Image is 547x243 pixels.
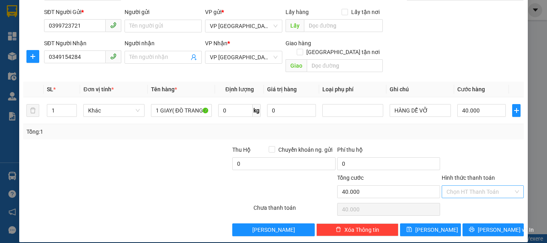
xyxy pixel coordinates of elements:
span: VP Bình Lộc [210,20,278,32]
span: Lấy [286,19,304,32]
div: Tổng: 1 [26,127,212,136]
span: [PERSON_NAME] [415,225,458,234]
span: [PERSON_NAME] và In [478,225,534,234]
span: kg [253,104,261,117]
label: Hình thức thanh toán [442,175,495,181]
span: Giá trị hàng [267,86,297,92]
button: deleteXóa Thông tin [316,223,398,236]
span: user-add [191,54,197,60]
span: Thu Hộ [232,147,251,153]
input: Dọc đường [307,59,383,72]
span: Đơn vị tính [83,86,113,92]
span: Xóa Thông tin [344,225,379,234]
span: phone [110,53,117,60]
span: VP Nhận [205,40,227,46]
span: Tên hàng [151,86,177,92]
span: VP Mỹ Đình [210,51,278,63]
div: Người nhận [125,39,202,48]
span: Cước hàng [457,86,485,92]
div: SĐT Người Nhận [44,39,121,48]
button: delete [26,104,39,117]
button: plus [26,50,39,63]
button: plus [512,104,521,117]
span: plus [27,53,39,60]
div: Người gửi [125,8,202,16]
span: Lấy tận nơi [348,8,383,16]
div: Chưa thanh toán [253,203,336,217]
span: Lấy hàng [286,9,309,15]
span: [GEOGRAPHIC_DATA] tận nơi [303,48,383,56]
span: Tổng cước [337,175,364,181]
input: 0 [267,104,316,117]
span: SL [47,86,53,92]
span: save [406,227,412,233]
input: VD: Bàn, Ghế [151,104,212,117]
input: Ghi Chú [390,104,450,117]
span: Khác [88,104,139,116]
div: VP gửi [205,8,282,16]
span: delete [336,227,341,233]
button: save[PERSON_NAME] [400,223,461,236]
div: Phí thu hộ [337,145,440,157]
input: Dọc đường [304,19,383,32]
span: printer [469,227,475,233]
span: Giao [286,59,307,72]
div: SĐT Người Gửi [44,8,121,16]
span: Định lượng [225,86,254,92]
span: plus [513,107,520,114]
span: [PERSON_NAME] [252,225,295,234]
button: printer[PERSON_NAME] và In [463,223,524,236]
span: Chuyển khoản ng. gửi [275,145,336,154]
span: phone [110,22,117,28]
button: [PERSON_NAME] [232,223,314,236]
th: Ghi chú [386,82,454,97]
th: Loại phụ phí [319,82,386,97]
span: Giao hàng [286,40,311,46]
